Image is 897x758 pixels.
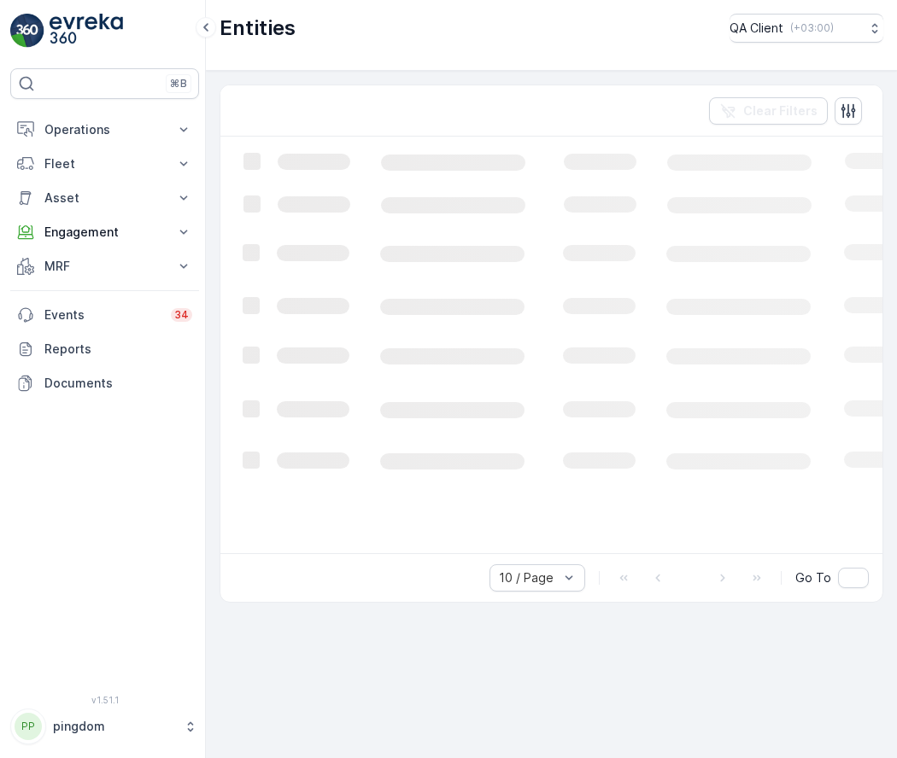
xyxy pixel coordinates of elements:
button: Asset [10,181,199,215]
p: 34 [174,308,189,322]
p: Engagement [44,224,165,241]
div: PP [15,713,42,740]
button: Operations [10,113,199,147]
p: Operations [44,121,165,138]
a: Reports [10,332,199,366]
a: Documents [10,366,199,400]
img: logo [10,14,44,48]
p: Events [44,306,161,324]
p: QA Client [730,20,783,37]
img: logo_light-DOdMpM7g.png [50,14,123,48]
button: QA Client(+03:00) [730,14,883,43]
p: Entities [220,15,296,42]
span: Go To [795,569,831,586]
p: ( +03:00 ) [790,21,834,35]
p: MRF [44,258,165,275]
p: ⌘B [170,77,187,90]
button: Clear Filters [709,97,828,125]
button: Fleet [10,147,199,181]
button: MRF [10,249,199,283]
p: Asset [44,189,165,207]
span: v 1.51.1 [10,695,199,705]
p: Documents [44,375,192,392]
button: Engagement [10,215,199,249]
p: Fleet [44,155,165,172]
p: Clear Filters [743,102,818,120]
p: Reports [44,341,192,358]
button: PPpingdom [10,708,199,744]
p: pingdom [53,718,175,735]
a: Events34 [10,298,199,332]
